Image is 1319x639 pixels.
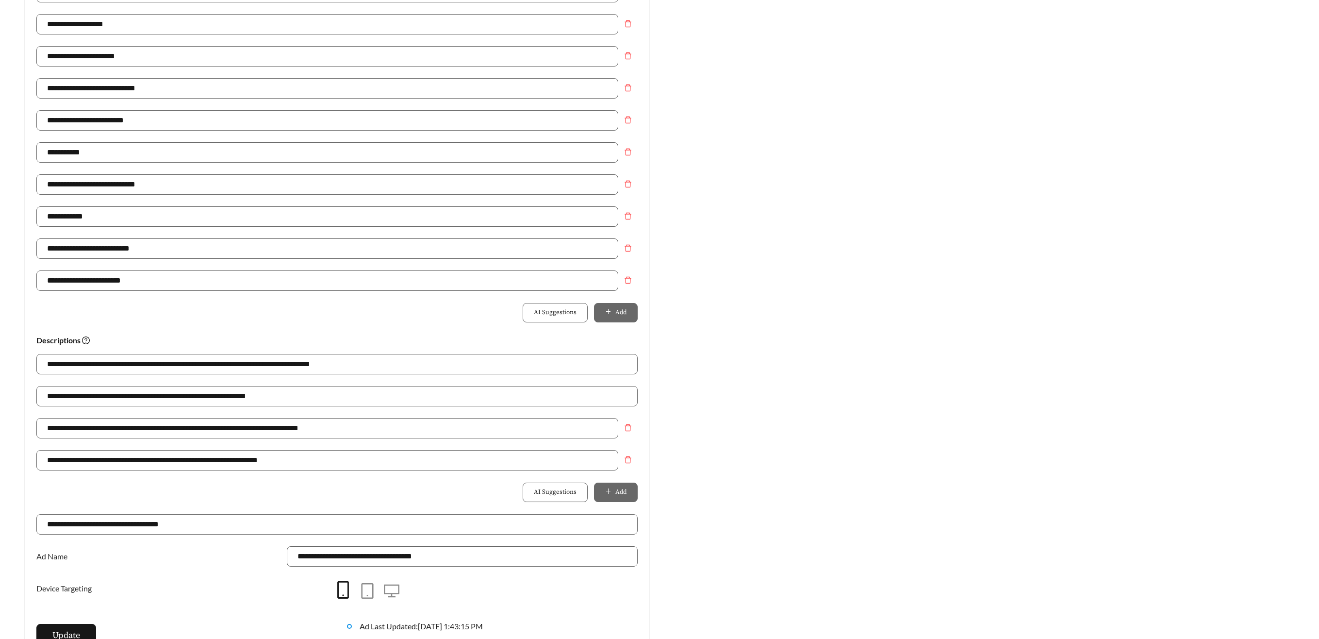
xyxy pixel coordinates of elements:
[619,180,637,188] span: delete
[594,303,638,322] button: plusAdd
[36,578,97,599] label: Device Targeting
[36,546,72,567] label: Ad Name
[331,578,355,603] button: mobile
[618,174,638,194] button: Remove field
[379,579,404,604] button: desktop
[287,546,638,567] input: Ad Name
[523,483,588,502] button: AI Suggestions
[618,450,638,470] button: Remove field
[619,84,637,92] span: delete
[619,244,637,252] span: delete
[619,212,637,220] span: delete
[619,116,637,124] span: delete
[82,336,90,344] span: question-circle
[618,46,638,66] button: Remove field
[618,110,638,130] button: Remove field
[355,579,379,604] button: tablet
[534,488,577,497] span: AI Suggestions
[619,148,637,156] span: delete
[618,142,638,162] button: Remove field
[618,206,638,226] button: Remove field
[618,14,638,34] button: Remove field
[619,20,637,28] span: delete
[360,583,375,599] span: tablet
[619,424,637,432] span: delete
[619,456,637,464] span: delete
[36,336,90,345] strong: Descriptions
[534,308,577,318] span: AI Suggestions
[523,303,588,322] button: AI Suggestions
[334,581,352,599] span: mobile
[618,238,638,258] button: Remove field
[618,418,638,437] button: Remove field
[594,483,638,502] button: plusAdd
[619,52,637,60] span: delete
[618,270,638,290] button: Remove field
[619,276,637,284] span: delete
[618,78,638,98] button: Remove field
[384,583,399,599] span: desktop
[36,514,638,535] input: Website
